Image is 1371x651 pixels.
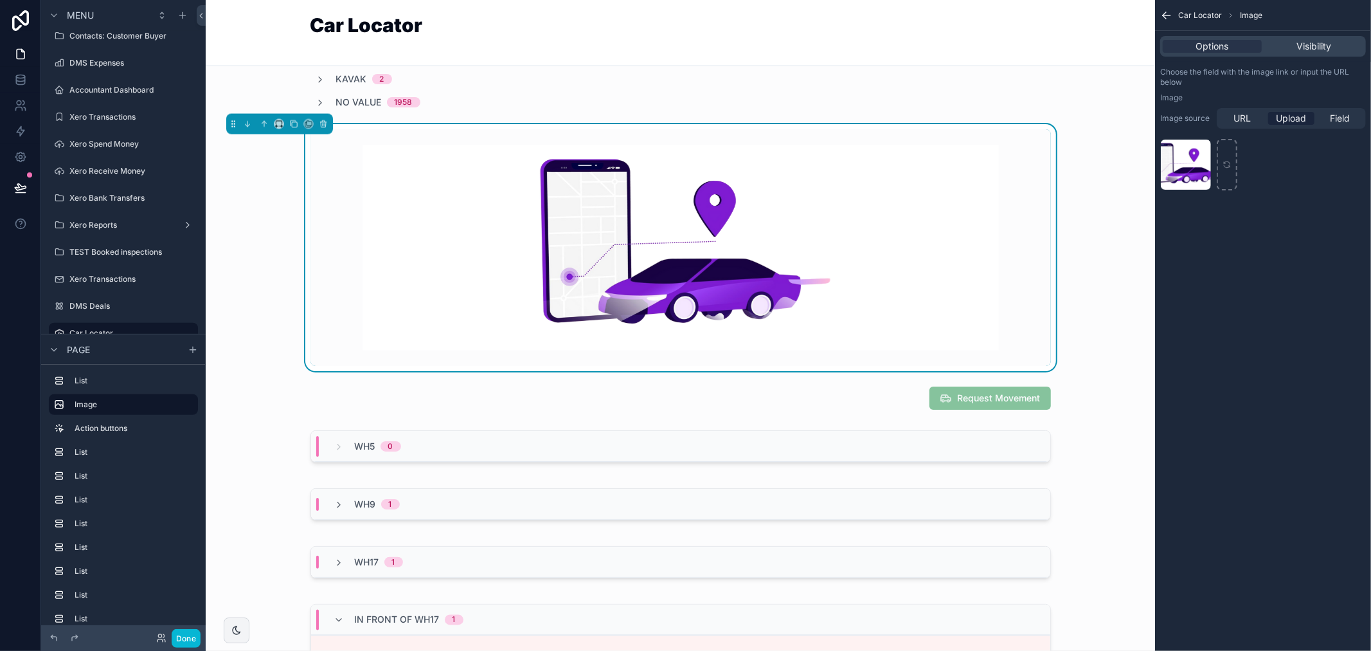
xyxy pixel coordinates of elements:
[1234,112,1251,125] span: URL
[69,274,195,284] label: Xero Transactions
[75,447,193,457] label: List
[69,193,195,203] label: Xero Bank Transfers
[1160,93,1183,103] label: Image
[355,556,379,569] span: WH17
[49,26,198,46] a: Contacts: Customer Buyer
[69,166,195,176] label: Xero Receive Money
[69,139,195,149] label: Xero Spend Money
[49,323,198,344] a: Car Locator
[75,614,193,624] label: List
[75,423,193,434] label: Action buttons
[172,629,201,648] button: Done
[392,557,395,567] div: 1
[355,498,376,511] span: WH9
[49,53,198,73] a: DMS Expenses
[49,296,198,316] a: DMS Deals
[49,161,198,181] a: Xero Receive Money
[388,441,393,452] div: 0
[69,328,190,338] label: Car Locator
[75,399,188,410] label: Image
[49,107,198,127] a: Xero Transactions
[75,590,193,600] label: List
[49,80,198,100] a: Accountant Dashboard
[1178,10,1222,21] span: Car Locator
[389,499,392,509] div: 1
[69,85,195,95] label: Accountant Dashboard
[49,269,198,289] a: Xero Transactions
[75,471,193,481] label: List
[363,145,999,351] img: 34373-Untitled-design-(3).png
[67,9,94,22] span: Menu
[69,220,177,230] label: Xero Reports
[355,614,440,627] span: In front of WH17
[69,31,195,41] label: Contacts: Customer Buyer
[49,134,198,154] a: Xero Spend Money
[41,365,206,625] div: scrollable content
[1160,113,1212,124] label: Image source
[75,566,193,576] label: List
[75,495,193,505] label: List
[69,247,195,257] label: TEST Booked inspections
[75,376,193,386] label: List
[1240,10,1262,21] span: Image
[69,58,195,68] label: DMS Expenses
[1277,112,1307,125] span: Upload
[355,440,375,453] span: WH5
[75,542,193,553] label: List
[1331,112,1350,125] span: Field
[49,215,198,235] a: Xero Reports
[453,615,456,625] div: 1
[75,518,193,529] label: List
[69,112,195,122] label: Xero Transactions
[310,15,423,35] h1: Car Locator
[1160,67,1366,87] label: Choose the field with the image link or input the URL below
[49,188,198,208] a: Xero Bank Transfers
[67,344,90,356] span: Page
[49,242,198,262] a: TEST Booked inspections
[1196,40,1229,53] span: Options
[69,301,195,311] label: DMS Deals
[1296,40,1331,53] span: Visibility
